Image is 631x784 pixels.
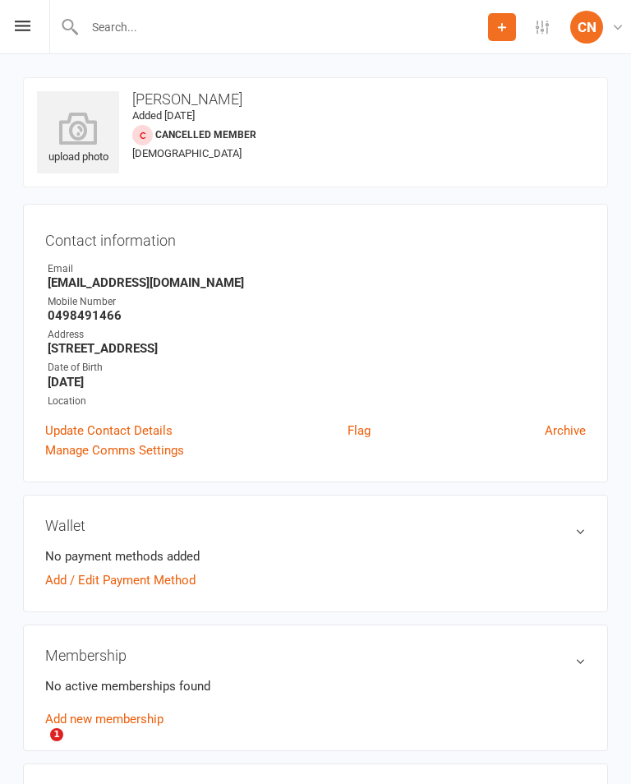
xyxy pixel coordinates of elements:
div: upload photo [37,112,119,166]
div: Address [48,327,586,343]
span: 1 [50,728,63,741]
a: Archive [545,421,586,440]
span: Cancelled member [155,129,256,141]
h3: Membership [45,647,586,664]
li: No payment methods added [45,546,586,566]
strong: [STREET_ADDRESS] [48,341,586,356]
h3: Wallet [45,517,586,534]
a: Update Contact Details [45,421,173,440]
a: Manage Comms Settings [45,440,184,460]
strong: [EMAIL_ADDRESS][DOMAIN_NAME] [48,275,586,290]
p: No active memberships found [45,676,586,696]
div: Location [48,394,586,409]
h3: [PERSON_NAME] [37,91,594,108]
a: Add / Edit Payment Method [45,570,196,590]
div: Email [48,261,586,277]
div: Mobile Number [48,294,586,310]
div: Date of Birth [48,360,586,376]
iframe: Intercom live chat [16,728,56,768]
strong: 0498491466 [48,308,586,323]
div: CN [570,11,603,44]
h3: Contact information [45,226,586,249]
strong: [DATE] [48,375,586,390]
a: Flag [348,421,371,440]
input: Search... [80,16,488,39]
a: Add new membership [45,712,164,726]
time: Added [DATE] [132,109,195,122]
span: [DEMOGRAPHIC_DATA] [132,147,242,159]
